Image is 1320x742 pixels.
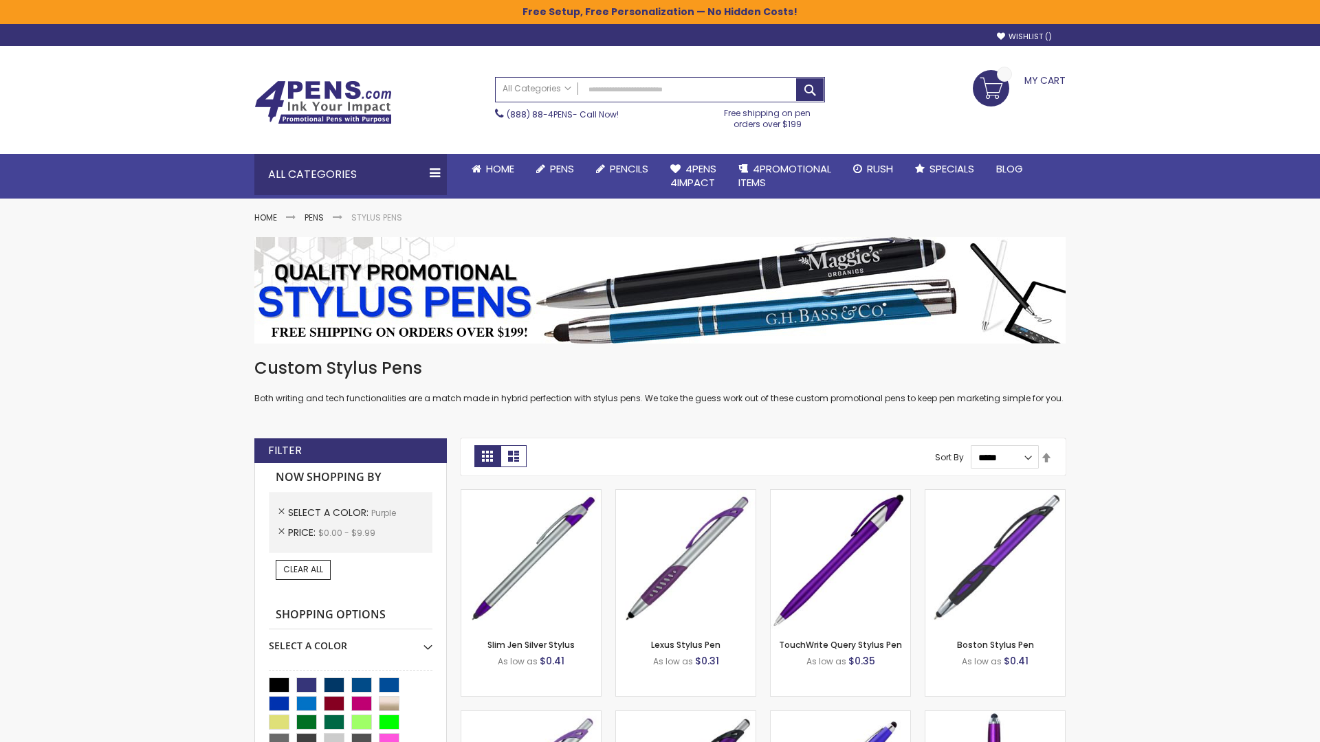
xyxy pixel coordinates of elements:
a: Slim Jen Silver Stylus [487,639,575,651]
span: Rush [867,161,893,176]
div: Select A Color [269,629,432,653]
span: Specials [929,161,974,176]
a: All Categories [496,78,578,100]
span: $0.41 [540,654,564,668]
div: Free shipping on pen orders over $199 [710,102,826,130]
span: All Categories [503,83,571,94]
a: TouchWrite Query Stylus Pen [779,639,902,651]
a: Lexus Metallic Stylus Pen-Purple [616,710,756,722]
span: As low as [962,655,1002,667]
a: (888) 88-4PENS [507,109,573,120]
a: Slim Jen Silver Stylus-Purple [461,489,601,501]
a: 4Pens4impact [659,154,727,199]
h1: Custom Stylus Pens [254,357,1066,379]
a: TouchWrite Command Stylus Pen-Purple [925,710,1065,722]
a: Blog [985,154,1034,184]
img: 4Pens Custom Pens and Promotional Products [254,80,392,124]
span: Price [288,526,318,539]
a: Boston Stylus Pen-Purple [925,489,1065,501]
a: Pencils [585,154,659,184]
strong: Grid [474,445,500,467]
a: Clear All [276,560,331,579]
a: Sierra Stylus Twist Pen-Purple [771,710,910,722]
img: Lexus Stylus Pen-Purple [616,490,756,629]
a: Wishlist [997,32,1052,42]
a: Boston Silver Stylus Pen-Purple [461,710,601,722]
a: Home [254,212,277,223]
span: 4Pens 4impact [670,161,716,190]
span: $0.00 - $9.99 [318,527,375,539]
a: 4PROMOTIONALITEMS [727,154,842,199]
label: Sort By [935,451,964,463]
div: Both writing and tech functionalities are a match made in hybrid perfection with stylus pens. We ... [254,357,1066,405]
span: Pencils [610,161,648,176]
a: TouchWrite Query Stylus Pen-Purple [771,489,910,501]
a: Rush [842,154,904,184]
span: $0.31 [695,654,719,668]
span: $0.41 [1004,654,1028,668]
img: TouchWrite Query Stylus Pen-Purple [771,490,910,629]
img: Boston Stylus Pen-Purple [925,490,1065,629]
span: Purple [371,507,396,519]
span: - Call Now! [507,109,619,120]
a: Lexus Stylus Pen [651,639,720,651]
img: Slim Jen Silver Stylus-Purple [461,490,601,629]
strong: Filter [268,443,302,458]
strong: Shopping Options [269,600,432,630]
span: As low as [653,655,693,667]
div: All Categories [254,154,447,195]
a: Lexus Stylus Pen-Purple [616,489,756,501]
span: Home [486,161,514,176]
a: Home [461,154,525,184]
span: 4PROMOTIONAL ITEMS [738,161,831,190]
span: Pens [550,161,574,176]
strong: Stylus Pens [351,212,402,223]
strong: Now Shopping by [269,463,432,492]
a: Pens [525,154,585,184]
img: Stylus Pens [254,237,1066,344]
span: As low as [806,655,846,667]
span: As low as [498,655,538,667]
span: Select A Color [288,506,371,519]
a: Pens [305,212,324,223]
a: Boston Stylus Pen [957,639,1034,651]
span: Blog [996,161,1023,176]
span: $0.35 [848,654,875,668]
span: Clear All [283,563,323,575]
a: Specials [904,154,985,184]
